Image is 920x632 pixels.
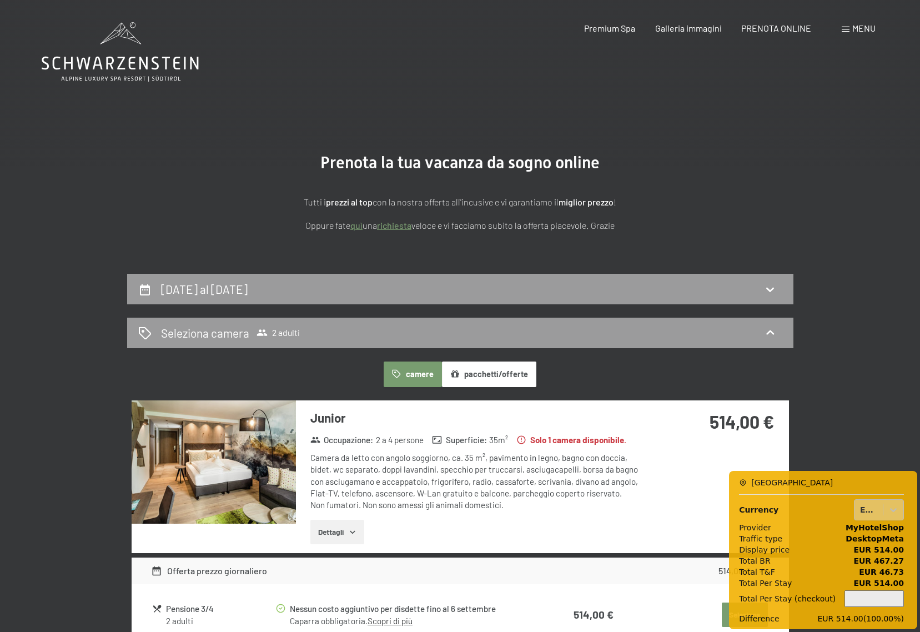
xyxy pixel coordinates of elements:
[739,524,904,531] div: MyHotelShop
[516,434,626,446] strong: Solo 1 camera disponibile.
[741,23,811,33] a: PRENOTA ONLINE
[183,218,738,233] p: Oppure fate una veloce e vi facciamo subito la offerta piacevole. Grazie
[739,506,778,514] label: Currency
[161,282,248,296] h2: [DATE] al [DATE]
[718,565,751,576] strong: 514,00 €
[739,535,782,543] span: Traffic type
[442,362,536,387] button: pacchetti/offerte
[739,546,904,554] div: EUR 514.00
[739,595,836,603] span: Total Per Stay (checkout)
[151,564,267,578] div: Offerta prezzo giornaliero
[584,23,635,33] a: Premium Spa
[166,615,274,627] div: 2 adulti
[161,325,249,341] h2: Seleziona camera
[290,615,521,627] div: Caparra obbligatoria.
[739,557,904,565] div: EUR 467.27
[739,479,904,486] div: [GEOGRAPHIC_DATA]
[384,362,441,387] button: camere
[183,195,738,209] p: Tutti i con la nostra offerta all'incusive e vi garantiamo il !
[739,535,904,543] div: DesktopMeta
[739,524,771,531] span: Provider
[368,616,413,626] a: Scopri di più
[739,579,904,587] div: EUR 514.00
[559,197,614,207] strong: miglior prezzo
[310,520,364,544] button: Dettagli
[326,197,373,207] strong: prezzi al top
[310,452,641,511] div: Camera da letto con angolo soggiorno, ca. 35 m², pavimento in legno, bagno con doccia, bidet, wc ...
[310,434,374,446] strong: Occupazione :
[377,220,411,230] a: richiesta
[132,400,296,524] img: mss_renderimg.php
[739,568,775,576] span: Total T&F
[710,411,774,432] strong: 514,00 €
[350,220,363,230] a: quì
[432,434,487,446] strong: Superficie :
[818,615,904,623] span: EUR 514.00 ( 100.00 %)
[376,434,424,446] span: 2 a 4 persone
[655,23,722,33] a: Galleria immagini
[320,153,600,172] span: Prenota la tua vacanza da sogno online
[166,603,274,615] div: Pensione 3/4
[310,409,641,427] h3: Junior
[574,608,614,621] strong: 514,00 €
[739,615,779,623] span: Difference
[739,579,792,587] span: Total Per Stay
[739,557,770,565] span: Total BR
[739,568,904,576] div: EUR 46.73
[852,23,876,33] span: Menu
[257,327,300,338] span: 2 adulti
[722,603,768,627] button: Seleziona
[489,434,508,446] span: 35 m²
[290,603,521,615] div: Nessun costo aggiuntivo per disdette fino al 6 settembre
[739,546,790,554] span: Display price
[132,558,789,584] div: Offerta prezzo giornaliero514,00 €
